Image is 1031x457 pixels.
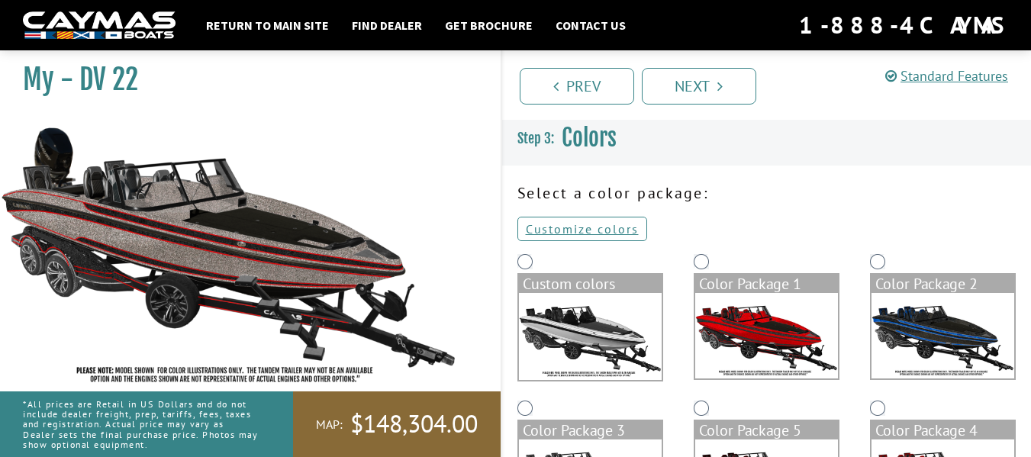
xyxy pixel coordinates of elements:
[642,68,756,105] a: Next
[517,217,647,241] a: Customize colors
[23,11,176,40] img: white-logo-c9c8dbefe5ff5ceceb0f0178aa75bf4bb51f6bca0971e226c86eb53dfe498488.png
[872,275,1014,293] div: Color Package 2
[799,8,1008,42] div: 1-888-4CAYMAS
[23,63,462,97] h1: My - DV 22
[293,391,501,457] a: MAP:$148,304.00
[316,417,343,433] span: MAP:
[519,293,662,380] img: DV22-Base-Layer.png
[437,15,540,35] a: Get Brochure
[198,15,337,35] a: Return to main site
[872,421,1014,439] div: Color Package 4
[695,293,838,378] img: color_package_362.png
[23,391,259,457] p: *All prices are Retail in US Dollars and do not include dealer freight, prep, tariffs, fees, taxe...
[517,182,1017,204] p: Select a color package:
[695,421,838,439] div: Color Package 5
[548,15,633,35] a: Contact Us
[695,275,838,293] div: Color Package 1
[885,67,1008,85] a: Standard Features
[350,408,478,440] span: $148,304.00
[520,68,634,105] a: Prev
[344,15,430,35] a: Find Dealer
[519,275,662,293] div: Custom colors
[872,293,1014,378] img: color_package_363.png
[519,421,662,439] div: Color Package 3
